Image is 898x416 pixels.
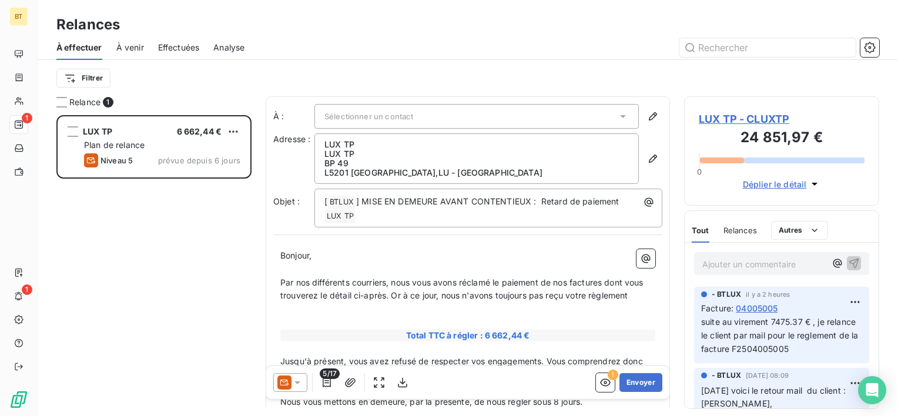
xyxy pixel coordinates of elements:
span: 1 [22,284,32,295]
span: Nous vous mettons en demeure, par la présente, de nous régler sous 8 jours. [280,397,582,407]
span: suite au virement 7475.37 € , je relance le client par mail pour le reglement de la facture F2504... [701,317,860,354]
p: LUX TP [324,140,629,149]
span: prévue depuis 6 jours [158,156,240,165]
span: LUX TP [83,126,112,136]
span: 04005005 [736,302,778,314]
span: Par nos différents courriers, nous vous avons réclamé le paiement de nos factures dont vous trouv... [280,277,646,301]
span: Analyse [213,42,244,53]
img: Logo LeanPay [9,390,28,409]
span: Effectuées [158,42,200,53]
p: BP 49 [324,159,629,168]
span: Total TTC à régler : 6 662,44 € [282,330,654,341]
button: Filtrer [56,69,110,88]
span: Niveau 5 [100,156,133,165]
button: Autres [771,221,828,240]
p: L5201 [GEOGRAPHIC_DATA] , LU - [GEOGRAPHIC_DATA] [324,168,629,177]
span: ] MISE EN DEMEURE AVANT CONTENTIEUX : Retard de paiement [356,196,619,206]
span: 0 [697,167,702,176]
span: Relances [723,226,757,235]
span: BTLUX [328,196,356,209]
span: 5/17 [320,368,340,379]
span: 1 [103,97,113,108]
span: LUX TP - CLUXTP [699,111,865,127]
span: À effectuer [56,42,102,53]
span: - BTLUX [712,289,741,300]
span: Bonjour, [280,250,311,260]
div: Open Intercom Messenger [858,376,886,404]
span: Relance [69,96,100,108]
button: Déplier le détail [739,177,825,191]
span: Plan de relance [84,140,145,150]
span: Tout [692,226,709,235]
label: À : [273,110,314,122]
span: LUX TP [325,210,356,223]
span: [DATE] voici le retour mail du client :[PERSON_NAME], [701,385,846,409]
span: - BTLUX [712,370,741,381]
span: 6 662,44 € [177,126,222,136]
span: [DATE] 08:09 [746,372,789,379]
h3: 24 851,97 € [699,127,865,150]
h3: Relances [56,14,120,35]
span: Jusqu'à présent, vous avez refusé de respecter vos engagements. Vous comprendrez donc qu'il est m... [280,356,645,380]
div: grid [56,115,252,416]
button: Envoyer [619,373,662,392]
span: Adresse : [273,134,310,144]
input: Rechercher [679,38,856,57]
span: Objet : [273,196,300,206]
span: Sélectionner un contact [324,112,413,121]
span: Déplier le détail [743,178,807,190]
span: Facture : [701,302,733,314]
span: À venir [116,42,144,53]
span: 1 [22,113,32,123]
span: il y a 2 heures [746,291,790,298]
span: [ [324,196,327,206]
div: BT [9,7,28,26]
p: LUX TP [324,149,629,159]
